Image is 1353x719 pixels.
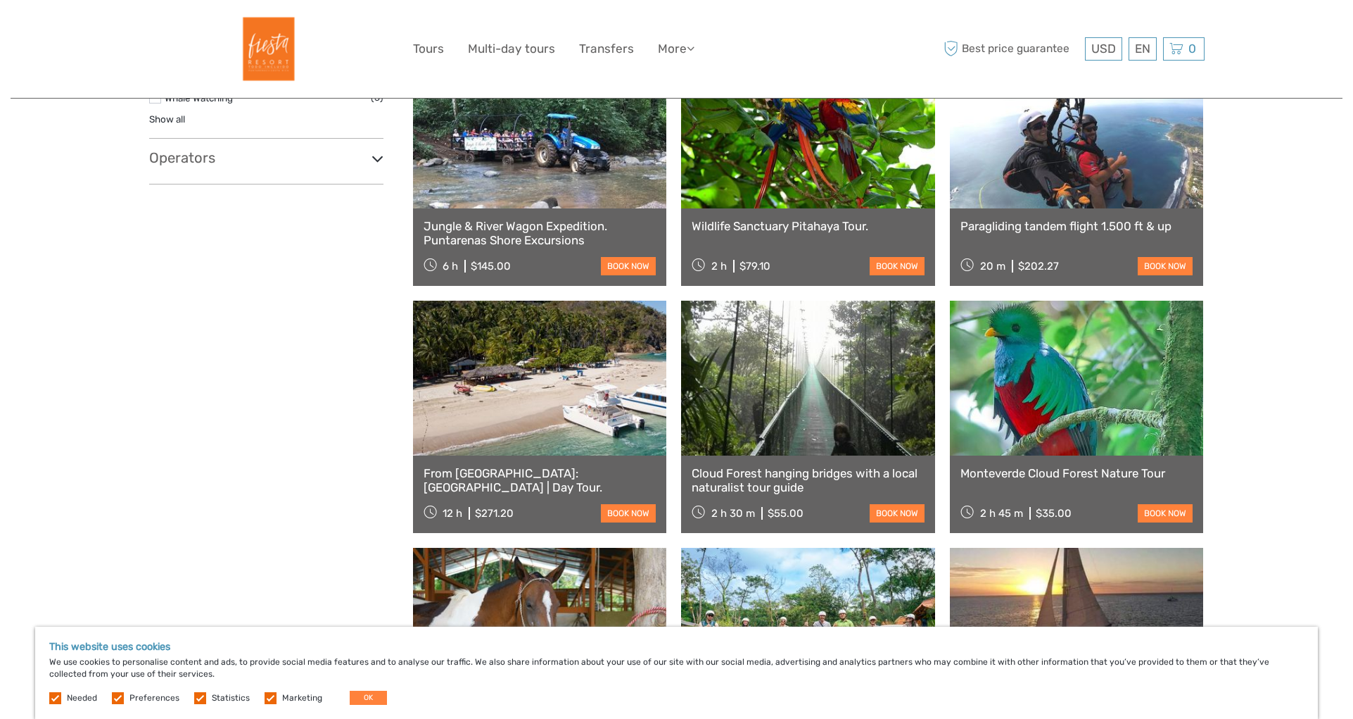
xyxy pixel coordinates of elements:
span: USD [1091,42,1116,56]
h3: Operators [149,149,383,166]
a: book now [870,504,925,523]
button: OK [350,691,387,705]
div: $35.00 [1036,507,1072,520]
span: 2 h 30 m [711,507,755,520]
button: Open LiveChat chat widget [162,22,179,39]
img: Fiesta Resort [228,11,305,87]
span: 20 m [980,260,1005,273]
div: $55.00 [768,507,803,520]
div: We use cookies to personalise content and ads, to provide social media features and to analyse ou... [35,627,1318,719]
span: Best price guarantee [941,37,1081,61]
h5: This website uses cookies [49,641,1304,653]
a: book now [1138,257,1193,275]
a: Monteverde Cloud Forest Nature Tour [960,466,1193,480]
a: Paragliding tandem flight 1.500 ft & up [960,219,1193,233]
a: More [658,39,694,59]
a: Show all [149,113,185,125]
a: Tours [413,39,444,59]
div: $271.20 [475,507,514,520]
a: Multi-day tours [468,39,555,59]
span: 12 h [443,507,462,520]
label: Needed [67,692,97,704]
div: $145.00 [471,260,511,273]
a: Cloud Forest hanging bridges with a local naturalist tour guide [692,466,925,495]
a: Transfers [579,39,634,59]
span: 0 [1186,42,1198,56]
a: Wildlife Sanctuary Pitahaya Tour. [692,219,925,233]
label: Preferences [129,692,179,704]
div: $202.27 [1018,260,1059,273]
label: Statistics [212,692,250,704]
span: 2 h 45 m [980,507,1023,520]
span: 2 h [711,260,727,273]
label: Marketing [282,692,322,704]
a: book now [1138,504,1193,523]
div: EN [1129,37,1157,61]
span: 6 h [443,260,458,273]
a: Jungle & River Wagon Expedition. Puntarenas Shore Excursions [424,219,656,248]
a: book now [870,257,925,275]
p: We're away right now. Please check back later! [20,25,159,36]
a: book now [601,257,656,275]
a: book now [601,504,656,523]
div: $79.10 [739,260,770,273]
a: From [GEOGRAPHIC_DATA]: [GEOGRAPHIC_DATA] | Day Tour. [424,466,656,495]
